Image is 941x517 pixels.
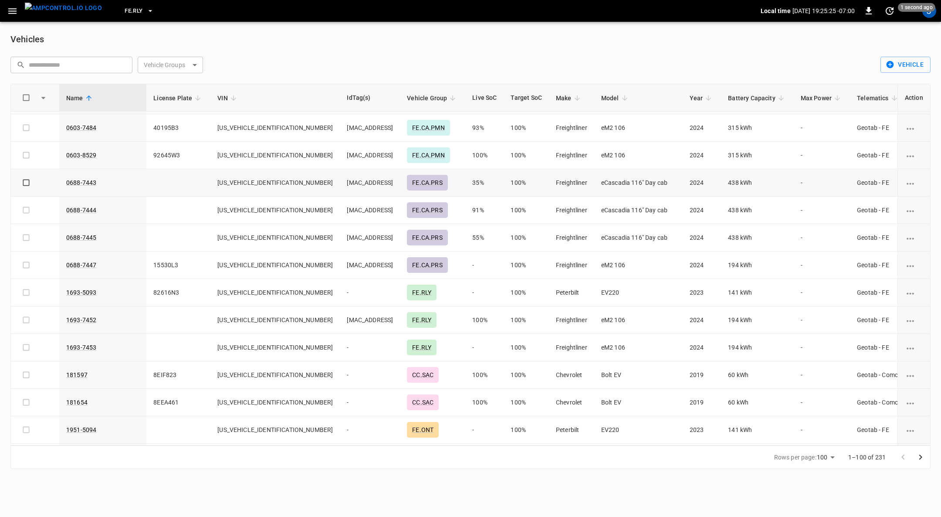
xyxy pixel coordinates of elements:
[210,224,340,252] td: [US_VEHICLE_IDENTIFICATION_NUMBER]
[905,206,923,214] div: vehicle options
[794,279,850,306] td: -
[905,343,923,352] div: vehicle options
[465,197,504,224] td: 91%
[407,147,450,163] div: FE.CA.PMN
[594,142,683,169] td: eM2 106
[465,252,504,279] td: -
[407,230,447,245] div: FE.CA.PRS
[801,93,843,103] span: Max Power
[683,389,721,416] td: 2019
[728,93,786,103] span: Battery Capacity
[504,334,549,361] td: 100%
[146,361,210,389] td: 8EIF823
[794,114,850,142] td: -
[66,207,96,214] a: 0688-7444
[347,426,349,433] span: -
[721,389,793,416] td: 60 kWh
[347,316,393,323] span: [MAC_ADDRESS]
[347,371,349,378] span: -
[465,416,504,444] td: -
[66,152,96,159] a: 0603-8529
[465,444,504,471] td: 93%
[912,449,929,466] button: Go to next page
[905,151,923,160] div: vehicle options
[210,444,340,471] td: [US_VEHICLE_IDENTIFICATION_NUMBER]
[465,389,504,416] td: 100%
[465,279,504,306] td: -
[504,114,549,142] td: 100%
[774,453,816,462] p: Rows per page:
[683,416,721,444] td: 2023
[504,224,549,252] td: 100%
[465,169,504,197] td: 35%
[347,399,349,406] span: -
[905,425,923,434] div: vehicle options
[210,334,340,361] td: [US_VEHICLE_IDENTIFICATION_NUMBER]
[897,84,930,112] th: Action
[210,197,340,224] td: [US_VEHICLE_IDENTIFICATION_NUMBER]
[347,124,393,131] span: [MAC_ADDRESS]
[407,175,447,190] div: FE.CA.PRS
[121,3,157,20] button: FE.RLY
[850,389,914,416] td: Geotab - Comcast
[594,444,683,471] td: EV220
[407,340,437,355] div: FE.RLY
[721,361,793,389] td: 60 kWh
[146,114,210,142] td: 40195B3
[504,361,549,389] td: 100%
[594,361,683,389] td: Bolt EV
[850,416,914,444] td: Geotab - FE
[549,389,594,416] td: Chevrolet
[690,93,714,103] span: Year
[153,93,203,103] span: License Plate
[850,361,914,389] td: Geotab - Comcast
[905,371,923,379] div: vehicle options
[66,371,88,378] a: 181597
[504,197,549,224] td: 100%
[217,93,239,103] span: VIN
[794,169,850,197] td: -
[721,444,793,471] td: 141 kWh
[850,224,914,252] td: Geotab - FE
[794,142,850,169] td: -
[504,252,549,279] td: 100%
[721,197,793,224] td: 438 kWh
[794,306,850,334] td: -
[850,252,914,279] td: Geotab - FE
[594,279,683,306] td: EV220
[504,389,549,416] td: 100%
[761,7,791,15] p: Local time
[794,416,850,444] td: -
[794,252,850,279] td: -
[905,123,923,132] div: vehicle options
[66,316,96,323] a: 1693-7452
[465,361,504,389] td: 100%
[347,207,393,214] span: [MAC_ADDRESS]
[504,279,549,306] td: 100%
[210,252,340,279] td: [US_VEHICLE_IDENTIFICATION_NUMBER]
[407,367,439,383] div: CC.SAC
[850,279,914,306] td: Geotab - FE
[721,169,793,197] td: 438 kWh
[683,224,721,252] td: 2024
[683,444,721,471] td: 2023
[850,306,914,334] td: Geotab - FE
[594,197,683,224] td: eCascadia 116" Day cab
[347,234,393,241] span: [MAC_ADDRESS]
[721,306,793,334] td: 194 kWh
[683,114,721,142] td: 2024
[347,179,393,186] span: [MAC_ADDRESS]
[905,398,923,407] div: vehicle options
[347,289,349,296] span: -
[683,169,721,197] td: 2024
[210,416,340,444] td: [US_VEHICLE_IDENTIFICATION_NUMBER]
[549,361,594,389] td: Chevrolet
[210,142,340,169] td: [US_VEHICLE_IDENTIFICATION_NUMBER]
[794,334,850,361] td: -
[594,169,683,197] td: eCascadia 116" Day cab
[465,84,504,112] th: Live SoC
[594,334,683,361] td: eM2 106
[340,84,400,112] th: IdTag(s)
[407,257,447,273] div: FE.CA.PRS
[465,114,504,142] td: 93%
